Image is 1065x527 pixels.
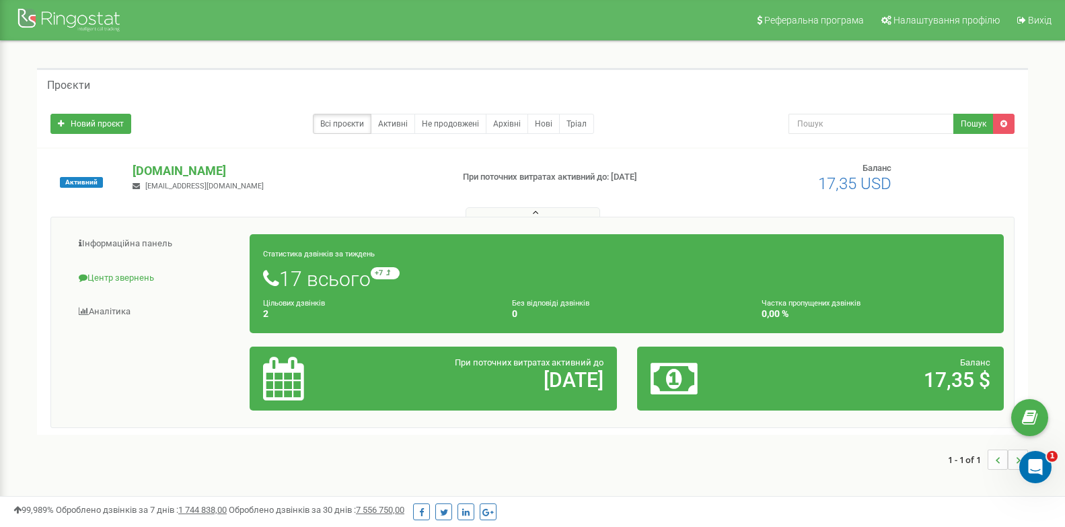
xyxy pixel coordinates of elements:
[1028,15,1052,26] span: Вихід
[371,267,400,279] small: +7
[263,267,990,290] h1: 17 всього
[762,309,990,319] h4: 0,00 %
[60,177,103,188] span: Активний
[61,262,250,295] a: Центр звернень
[764,15,864,26] span: Реферальна програма
[1047,451,1058,462] span: 1
[414,114,486,134] a: Не продовжені
[133,162,441,180] p: [DOMAIN_NAME]
[263,299,325,308] small: Цільових дзвінків
[13,505,54,515] span: 99,989%
[463,171,689,184] p: При поточних витратах активний до: [DATE]
[313,114,371,134] a: Всі проєкти
[527,114,560,134] a: Нові
[178,505,227,515] u: 1 744 838,00
[263,250,375,258] small: Статистика дзвінків за тиждень
[47,79,90,92] h5: Проєкти
[770,369,990,391] h2: 17,35 $
[960,357,990,367] span: Баланс
[263,309,492,319] h4: 2
[953,114,994,134] button: Пошук
[788,114,954,134] input: Пошук
[948,436,1028,483] nav: ...
[383,369,603,391] h2: [DATE]
[512,299,589,308] small: Без відповіді дзвінків
[50,114,131,134] a: Новий проєкт
[1019,451,1052,483] iframe: Intercom live chat
[948,450,988,470] span: 1 - 1 of 1
[356,505,404,515] u: 7 556 750,00
[762,299,860,308] small: Частка пропущених дзвінків
[862,163,891,173] span: Баланс
[486,114,528,134] a: Архівні
[56,505,227,515] span: Оброблено дзвінків за 7 днів :
[455,357,603,367] span: При поточних витратах активний до
[818,174,891,193] span: 17,35 USD
[61,295,250,328] a: Аналiтика
[145,182,264,190] span: [EMAIL_ADDRESS][DOMAIN_NAME]
[512,309,741,319] h4: 0
[61,227,250,260] a: Інформаційна панель
[559,114,594,134] a: Тріал
[229,505,404,515] span: Оброблено дзвінків за 30 днів :
[371,114,415,134] a: Активні
[893,15,1000,26] span: Налаштування профілю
